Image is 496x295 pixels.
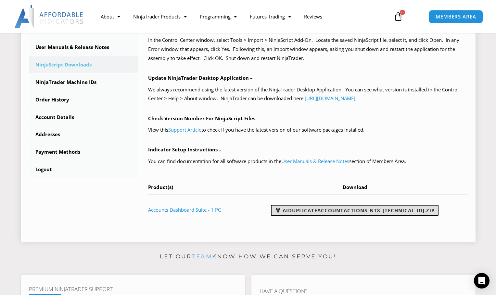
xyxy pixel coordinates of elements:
a: Support Article [168,126,201,133]
a: Reviews [298,9,329,24]
a: Logout [29,161,139,178]
a: [URL][DOMAIN_NAME] [305,95,355,101]
a: NinjaTrader Products [127,9,193,24]
span: 0 [400,10,405,15]
a: User Manuals & Release Notes [29,39,139,56]
a: team [192,253,212,260]
a: User Manuals & Release Notes [281,158,349,164]
a: 0 [384,7,413,26]
h4: Have A Question? [260,288,467,294]
p: View this to check if you have the latest version of our software packages installed. [148,125,467,135]
a: Accounts Dashboard Suite - 1 PC [148,206,221,213]
a: Addresses [29,126,139,143]
div: Open Intercom Messenger [474,273,490,289]
nav: Account pages [29,21,139,178]
span: Product(s) [148,184,173,190]
a: MEMBERS AREA [429,10,483,23]
nav: Menu [94,9,387,24]
b: Check Version Number For NinjaScript Files – [148,115,259,122]
p: We always recommend using the latest version of the NinjaTrader Desktop Application. You can see ... [148,85,467,103]
a: About [94,9,127,24]
a: Order History [29,91,139,108]
a: Programming [193,9,243,24]
span: Download [343,184,367,190]
h4: Premium NinjaTrader Support [29,286,237,292]
a: Futures Trading [243,9,298,24]
a: Payment Methods [29,144,139,160]
img: LogoAI | Affordable Indicators – NinjaTrader [14,5,84,28]
a: NinjaTrader Machine IDs [29,74,139,91]
b: Indicator Setup Instructions – [148,146,222,153]
span: MEMBERS AREA [436,14,476,19]
p: In the Control Center window, select Tools > Import > NinjaScript Add-On. Locate the saved NinjaS... [148,36,467,63]
b: Update NinjaTrader Desktop Application – [148,75,253,81]
a: AIDuplicateAccountActions_NT8_[TECHNICAL_ID].zip [271,205,439,216]
p: Let our know how we can serve you! [21,252,476,262]
a: Account Details [29,109,139,126]
p: You can find documentation for all software products in the section of Members Area. [148,157,467,166]
a: NinjaScript Downloads [29,56,139,73]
